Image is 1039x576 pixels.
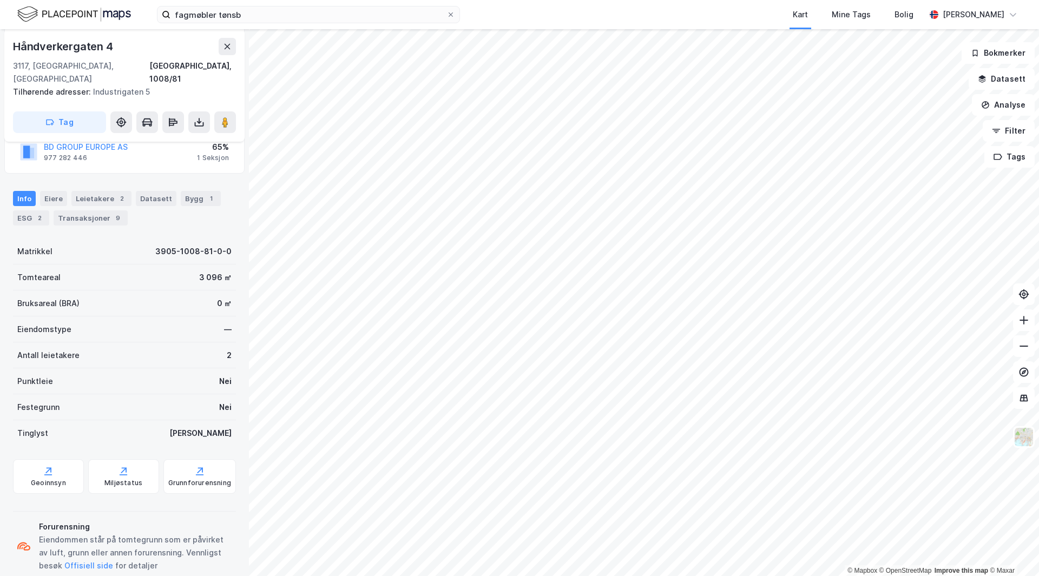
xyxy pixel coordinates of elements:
[13,191,36,206] div: Info
[879,567,932,574] a: OpenStreetMap
[44,154,87,162] div: 977 282 446
[206,193,216,204] div: 1
[895,8,913,21] div: Bolig
[181,191,221,206] div: Bygg
[17,349,80,362] div: Antall leietakere
[13,59,149,85] div: 3117, [GEOGRAPHIC_DATA], [GEOGRAPHIC_DATA]
[34,213,45,223] div: 2
[40,191,67,206] div: Eiere
[832,8,871,21] div: Mine Tags
[39,520,232,533] div: Forurensning
[972,94,1035,116] button: Analyse
[984,146,1035,168] button: Tags
[13,85,227,98] div: Industrigaten 5
[17,271,61,284] div: Tomteareal
[149,59,236,85] div: [GEOGRAPHIC_DATA], 1008/81
[13,87,93,96] span: Tilhørende adresser:
[217,297,232,310] div: 0 ㎡
[219,375,232,388] div: Nei
[969,68,1035,90] button: Datasett
[1014,427,1034,447] img: Z
[197,141,229,154] div: 65%
[17,375,53,388] div: Punktleie
[104,479,142,487] div: Miljøstatus
[943,8,1004,21] div: [PERSON_NAME]
[136,191,176,206] div: Datasett
[17,427,48,440] div: Tinglyst
[13,210,49,226] div: ESG
[224,323,232,336] div: —
[71,191,131,206] div: Leietakere
[39,533,232,572] div: Eiendommen står på tomtegrunn som er påvirket av luft, grunn eller annen forurensning. Vennligst ...
[985,524,1039,576] iframe: Chat Widget
[31,479,66,487] div: Geoinnsyn
[17,323,71,336] div: Eiendomstype
[170,6,446,23] input: Søk på adresse, matrikkel, gårdeiere, leietakere eller personer
[113,213,123,223] div: 9
[168,479,231,487] div: Grunnforurensning
[219,401,232,414] div: Nei
[13,111,106,133] button: Tag
[199,271,232,284] div: 3 096 ㎡
[155,245,232,258] div: 3905-1008-81-0-0
[17,401,60,414] div: Festegrunn
[793,8,808,21] div: Kart
[935,567,988,574] a: Improve this map
[54,210,128,226] div: Transaksjoner
[962,42,1035,64] button: Bokmerker
[17,5,131,24] img: logo.f888ab2527a4732fd821a326f86c7f29.svg
[197,154,229,162] div: 1 Seksjon
[17,297,80,310] div: Bruksareal (BRA)
[17,245,52,258] div: Matrikkel
[13,38,115,55] div: Håndverkergaten 4
[985,524,1039,576] div: Kontrollprogram for chat
[983,120,1035,142] button: Filter
[169,427,232,440] div: [PERSON_NAME]
[847,567,877,574] a: Mapbox
[116,193,127,204] div: 2
[227,349,232,362] div: 2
